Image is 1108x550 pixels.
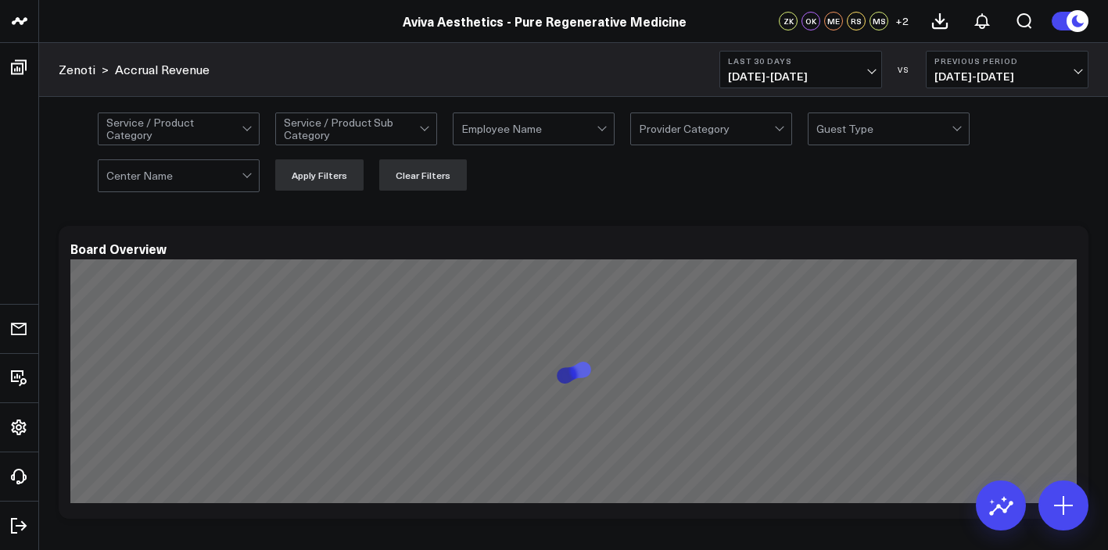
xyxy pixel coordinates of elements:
[719,51,882,88] button: Last 30 Days[DATE]-[DATE]
[824,12,843,30] div: ME
[934,56,1080,66] b: Previous Period
[728,56,873,66] b: Last 30 Days
[115,61,210,78] a: Accrual Revenue
[870,12,888,30] div: MS
[403,12,687,30] a: Aviva Aesthetics - Pure Regenerative Medicine
[59,61,95,78] a: Zenoti
[779,12,798,30] div: ZK
[801,12,820,30] div: OK
[728,70,873,83] span: [DATE] - [DATE]
[895,16,909,27] span: + 2
[59,61,109,78] div: >
[275,159,364,191] button: Apply Filters
[847,12,866,30] div: RS
[926,51,1088,88] button: Previous Period[DATE]-[DATE]
[379,159,467,191] button: Clear Filters
[70,240,167,257] div: Board Overview
[934,70,1080,83] span: [DATE] - [DATE]
[890,65,918,74] div: VS
[892,12,911,30] button: +2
